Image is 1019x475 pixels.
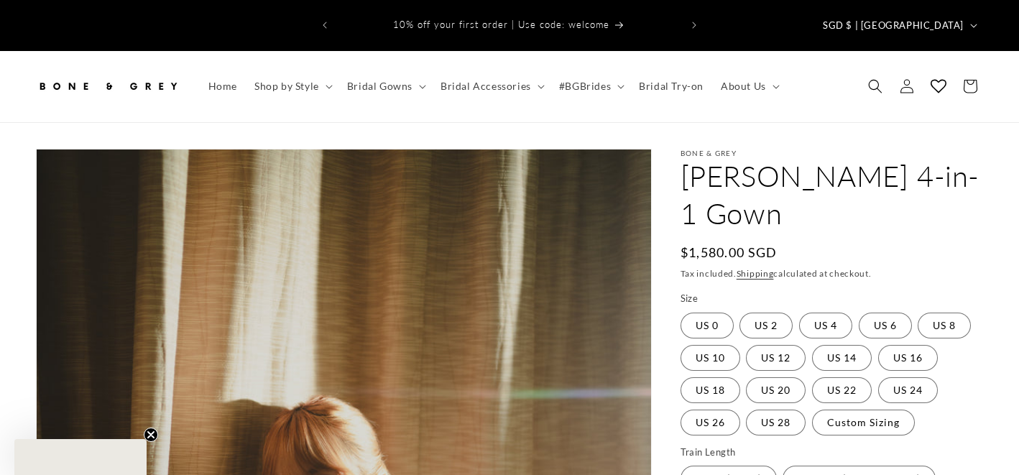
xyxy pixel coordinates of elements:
summary: Shop by Style [246,71,338,101]
summary: Bridal Gowns [338,71,432,101]
label: US 16 [878,345,938,371]
label: US 28 [746,410,806,435]
span: Bridal Accessories [441,80,531,93]
label: US 26 [681,410,740,435]
legend: Train Length [681,446,737,460]
img: Bone and Grey Bridal [36,70,180,102]
label: US 4 [799,313,852,338]
label: US 0 [681,313,734,338]
button: Next announcement [678,11,710,39]
label: US 22 [812,377,872,403]
summary: Search [859,70,891,102]
button: SGD $ | [GEOGRAPHIC_DATA] [814,11,983,39]
summary: About Us [712,71,785,101]
div: Close teaser [14,439,147,475]
a: Shipping [737,268,774,279]
label: US 14 [812,345,872,371]
label: US 10 [681,345,740,371]
label: Custom Sizing [812,410,915,435]
a: Bridal Try-on [630,71,712,101]
summary: #BGBrides [550,71,630,101]
legend: Size [681,292,700,306]
span: Bridal Try-on [639,80,704,93]
span: #BGBrides [559,80,611,93]
button: Previous announcement [309,11,341,39]
label: US 24 [878,377,938,403]
span: 10% off your first order | Use code: welcome [393,19,609,30]
div: Tax included. calculated at checkout. [681,267,983,281]
span: SGD $ | [GEOGRAPHIC_DATA] [823,19,964,33]
button: Close teaser [144,428,158,442]
span: Home [208,80,237,93]
a: Home [200,71,246,101]
label: US 20 [746,377,806,403]
p: Bone & Grey [681,149,983,157]
label: US 18 [681,377,740,403]
label: US 6 [859,313,912,338]
span: $1,580.00 SGD [681,243,778,262]
span: About Us [721,80,766,93]
summary: Bridal Accessories [432,71,550,101]
h1: [PERSON_NAME] 4-in-1 Gown [681,157,983,232]
label: US 12 [746,345,806,371]
label: US 2 [739,313,793,338]
span: Shop by Style [254,80,319,93]
label: US 8 [918,313,971,338]
a: Bone and Grey Bridal [31,65,185,108]
span: Bridal Gowns [347,80,412,93]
